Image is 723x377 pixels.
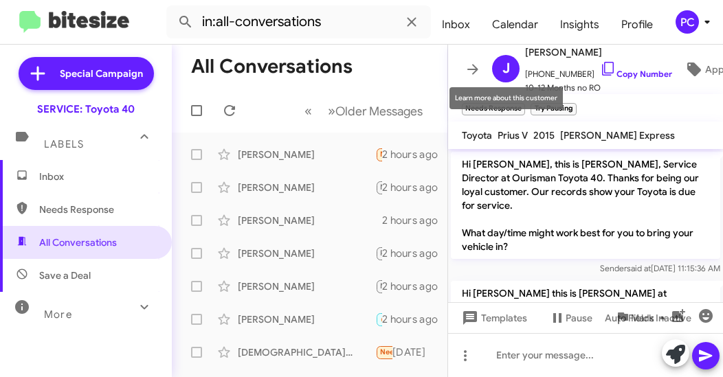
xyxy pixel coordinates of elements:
span: Labels [44,138,84,150]
button: PC [664,10,708,34]
div: Hi, I am still driving my Toyota. I'm not sure of a time that works to bring it in for service ye... [375,146,382,162]
span: [PERSON_NAME] [525,44,672,60]
span: Older Messages [335,104,423,119]
div: [DEMOGRAPHIC_DATA][PERSON_NAME] [238,345,375,359]
a: Calendar [481,5,549,45]
div: Thank you, we will adjust our records. [375,179,382,195]
div: Learn more about this customer [449,87,563,109]
div: [PERSON_NAME] [238,148,375,161]
span: 2015 [533,129,555,141]
span: [PERSON_NAME] Express [560,129,675,141]
div: 2 hours ago [382,247,449,260]
div: Thank you, we will adjust our records. [375,311,382,327]
p: Hi [PERSON_NAME] this is [PERSON_NAME] at Ourisman Toyota 40. I saw you've been in touch with our... [451,281,720,361]
a: Insights [549,5,610,45]
span: said at [627,263,651,273]
span: [PHONE_NUMBER] [525,60,672,81]
span: « [304,102,312,119]
div: [PERSON_NAME] [238,214,375,227]
span: More [44,308,72,321]
div: SERVICE: Toyota 40 [37,102,135,116]
span: Special Campaign [60,67,143,80]
span: Not-Interested [380,183,433,192]
span: J [502,58,510,80]
span: RO Historic [380,249,421,258]
a: Profile [610,5,664,45]
button: Pause [538,306,603,330]
nav: Page navigation example [297,97,431,125]
p: Hi [PERSON_NAME], this is [PERSON_NAME], Service Director at Ourisman Toyota 40. Thanks for being... [451,152,720,259]
div: [PERSON_NAME] [238,247,375,260]
div: [PERSON_NAME] [238,181,375,194]
a: Copy Number [600,69,672,79]
div: 2 hours ago [382,181,449,194]
span: Inbox [39,170,156,183]
span: Sender [DATE] 11:15:36 AM [600,263,720,273]
span: 🔥 Hot [380,315,403,323]
span: Not-Interested [380,282,433,290]
span: Pause [566,306,592,330]
button: Previous [296,97,320,125]
div: [DATE] [392,345,436,359]
div: [PERSON_NAME] [238,312,375,326]
span: All Conversations [39,236,117,249]
span: Save a Deal [39,269,91,282]
a: Inbox [431,5,481,45]
span: Templates [459,306,527,330]
span: Needs Response [380,347,438,356]
div: I haven't heard anything - does that mean I do not need any service? [375,344,392,360]
span: Needs Response [39,203,156,216]
div: 2 hours ago [382,279,449,293]
div: 2 hours ago [382,214,449,227]
button: Templates [448,306,538,330]
button: Next [320,97,431,125]
div: 2 hours ago [382,148,449,161]
span: Toyota [462,129,492,141]
span: » [328,102,335,119]
div: Hey Grant - I am not using the Toyota anymore. Thanks!! [375,278,382,294]
span: Needs Response [380,150,438,159]
input: Search [166,5,431,38]
div: We no longer have that Toyota Highlander. Traded it in. [375,245,382,261]
button: Auto Fields [594,306,682,330]
span: Auto Fields [605,306,671,330]
div: PC [676,10,699,34]
div: Ok, just let us know if we can help with anything. Have a nice day! [375,214,382,227]
div: 2 hours ago [382,312,449,326]
div: [PERSON_NAME] [238,279,375,293]
h1: All Conversations [191,56,353,78]
span: 10-12 Months no RO [525,81,672,95]
a: Special Campaign [19,57,154,90]
span: Prius V [498,129,528,141]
